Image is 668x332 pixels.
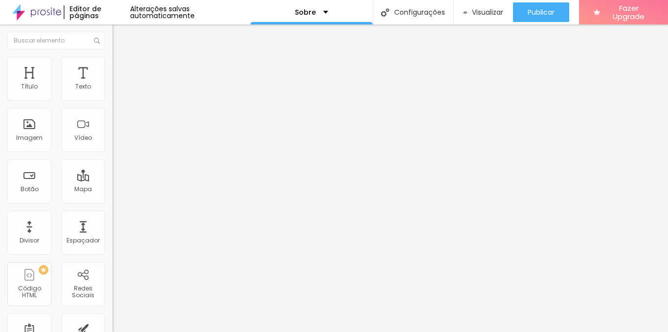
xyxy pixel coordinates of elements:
div: Texto [75,83,91,90]
p: Sobre [295,9,316,16]
iframe: Editor [112,24,668,332]
div: Alterações salvas automaticamente [130,5,250,19]
div: Imagem [16,134,43,141]
button: Publicar [513,2,569,22]
div: Espaçador [67,237,100,244]
span: Fazer Upgrade [604,4,653,21]
img: view-1.svg [464,8,468,17]
div: Vídeo [74,134,92,141]
div: Mapa [74,186,92,193]
input: Buscar elemento [7,32,105,49]
div: Editor de páginas [64,5,130,19]
img: Icone [94,38,100,44]
span: Publicar [528,8,555,16]
div: Título [21,83,38,90]
div: Divisor [20,237,39,244]
div: Código HTML [10,285,48,299]
span: Visualizar [472,8,503,16]
img: Icone [381,8,389,17]
div: Botão [21,186,39,193]
button: Visualizar [454,2,513,22]
div: Redes Sociais [64,285,102,299]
